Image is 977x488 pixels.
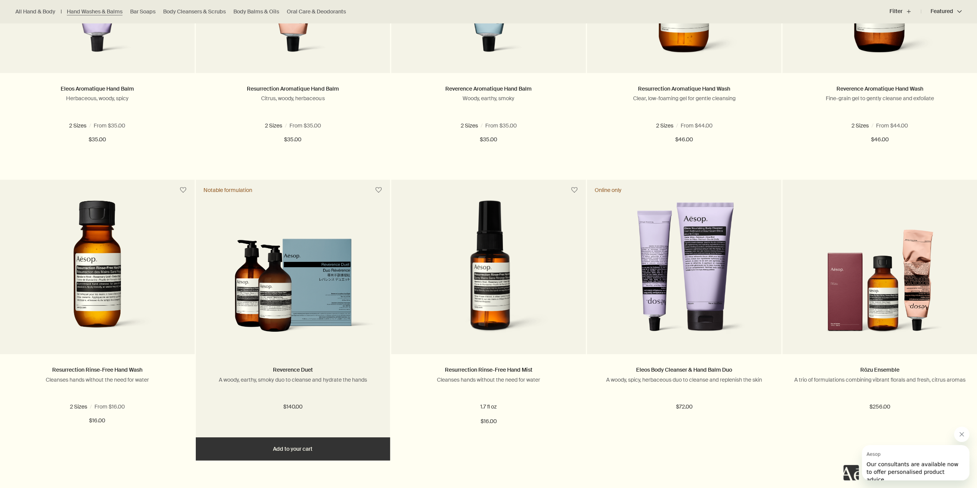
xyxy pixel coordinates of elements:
[782,200,977,354] a: Rozu Ensemble
[269,122,287,129] span: 2.6 oz
[464,122,483,129] span: 2.4 oz
[638,85,730,92] a: Resurrection Aromatique Hand Wash
[283,402,303,412] span: $140.00
[676,402,693,412] span: $72.00
[636,366,732,373] a: Eleos Body Cleanser & Hand Balm Duo
[106,122,127,129] span: 16.5 oz
[884,122,920,129] span: 16.9 fl oz refill
[25,200,170,342] img: Resurrection Rinse-Free Hand Wash in amber plastic bottle
[845,122,870,129] span: 16.9 fl oz
[598,95,770,102] p: Clear, low-foaming gel for gentle cleansing
[105,403,130,410] span: 16.9 fl oz
[622,200,747,342] img: Eleos Nourishing Body Cleanser and Eleos Aromatique Hand Balm.
[794,376,965,383] p: A trio of formulations combining vibrant florals and fresh, citrus aromas
[688,122,724,129] span: 16.9 fl oz refill
[247,85,339,92] a: Resurrection Aromatique Hand Balm
[836,85,923,92] a: Reverence Aromatique Hand Wash
[273,366,313,373] a: Reverence Duet
[5,16,96,38] span: Our consultants are available now to offer personalised product advice.
[12,376,183,383] p: Cleanses hands without the need for water
[419,200,558,342] img: resurrection rinse free mist in amber spray bottle
[89,135,106,144] span: $35.00
[203,187,252,194] div: Notable formulation
[595,187,622,194] div: Online only
[843,427,969,480] div: Aesop says "Our consultants are available now to offer personalised product advice.". Open messag...
[480,417,496,426] span: $16.00
[163,8,226,15] a: Body Cleansers & Scrubs
[445,366,532,373] a: Resurrection Rinse-Free Hand Mist
[15,8,55,15] a: All Hand & Body
[480,135,497,144] span: $35.00
[287,8,346,15] a: Oral Care & Deodorants
[12,95,183,102] p: Herbaceous, woody, spicy
[497,122,518,129] span: 16.5 oz
[52,366,142,373] a: Resurrection Rinse-Free Hand Wash
[817,200,942,342] img: Rozu Ensemble
[860,366,899,373] a: Rōzu Ensemble
[790,468,830,475] div: Online-only offer
[67,8,122,15] a: Hand Washes & Balms
[675,135,693,144] span: $46.00
[567,183,581,197] button: Save to cabinet
[649,122,674,129] span: 16.9 fl oz
[889,2,921,21] button: Filter
[70,403,91,410] span: 1.6 fl oz
[301,122,322,129] span: 16.5 oz
[284,135,301,144] span: $35.00
[233,8,279,15] a: Body Balms & Oils
[871,135,889,144] span: $46.00
[207,376,379,383] p: A woody, earthy, smoky duo to cleanse and hydrate the hands
[196,200,390,354] a: Reverence Duet in outer carton
[862,445,969,480] iframe: Message from Aesop
[207,95,379,102] p: Citrus, woody, herbaceous
[794,95,965,102] p: Fine-grain gel to gently cleanse and exfoliate
[207,238,379,342] img: Reverence Duet in outer carton
[403,376,574,383] p: Cleanses hands without the need for water
[598,376,770,383] p: A woody, spicy, herbaceous duo to cleanse and replenish the skin
[870,402,890,412] span: $256.00
[89,416,105,425] span: $16.00
[61,85,134,92] a: Eleos Aromatique Hand Balm
[372,183,385,197] button: Save to cabinet
[176,183,190,197] button: Save to cabinet
[921,2,962,21] button: Featured
[843,465,859,480] iframe: no content
[587,200,782,354] a: Eleos Nourishing Body Cleanser and Eleos Aromatique Hand Balm.
[403,95,574,102] p: Woody, earthy, smoky
[954,427,969,442] iframe: Close message from Aesop
[391,200,586,354] a: resurrection rinse free mist in amber spray bottle
[196,437,390,460] button: Add to your cart - $140.00
[130,8,155,15] a: Bar Soaps
[73,122,91,129] span: 2.4 oz
[445,85,532,92] a: Reverence Aromatique Hand Balm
